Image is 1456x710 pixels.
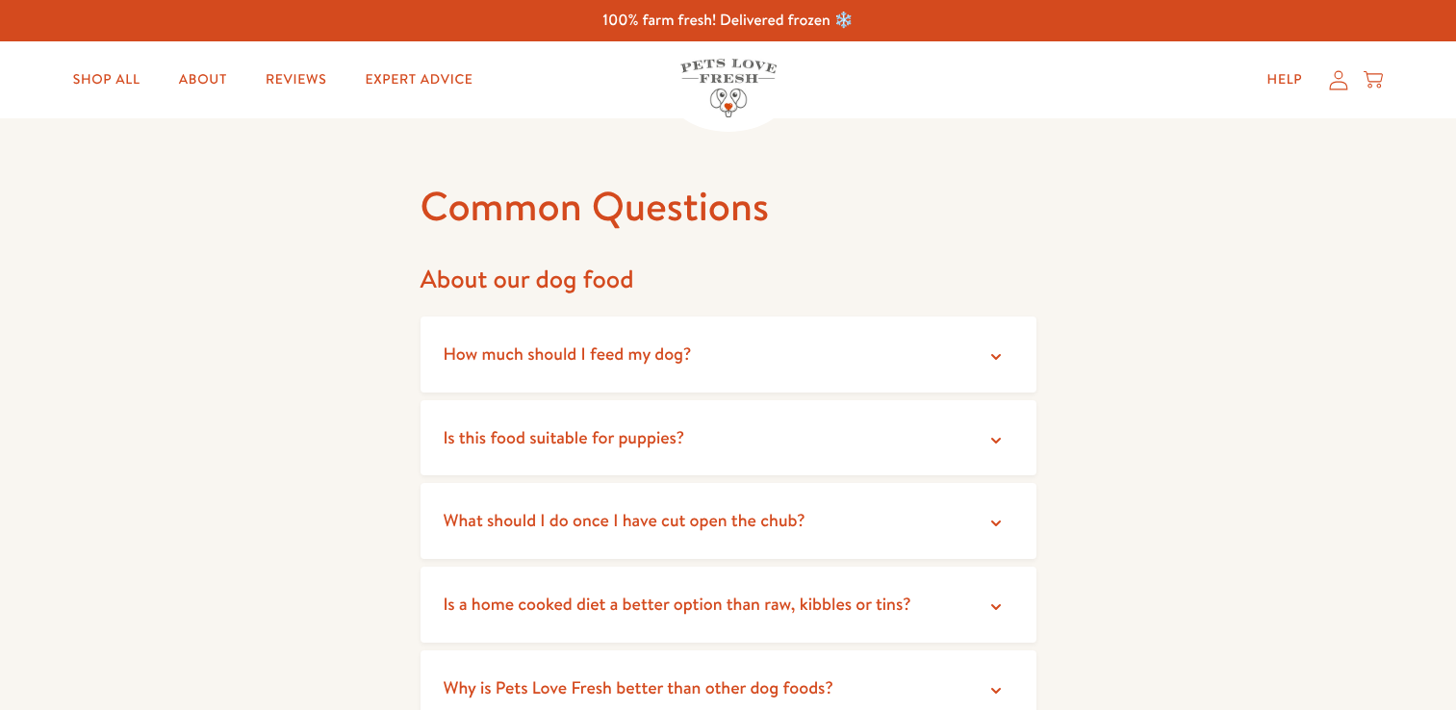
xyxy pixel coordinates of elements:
[421,483,1036,559] summary: What should I do once I have cut open the chub?
[421,264,1036,296] h2: About our dog food
[58,61,156,99] a: Shop All
[164,61,243,99] a: About
[680,59,777,117] img: Pets Love Fresh
[349,61,488,99] a: Expert Advice
[444,592,911,616] span: Is a home cooked diet a better option than raw, kibbles or tins?
[421,400,1036,476] summary: Is this food suitable for puppies?
[444,675,833,699] span: Why is Pets Love Fresh better than other dog foods?
[421,317,1036,393] summary: How much should I feed my dog?
[444,508,805,532] span: What should I do once I have cut open the chub?
[421,180,1036,233] h1: Common Questions
[444,425,685,449] span: Is this food suitable for puppies?
[250,61,342,99] a: Reviews
[444,342,692,366] span: How much should I feed my dog?
[1252,61,1318,99] a: Help
[421,567,1036,643] summary: Is a home cooked diet a better option than raw, kibbles or tins?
